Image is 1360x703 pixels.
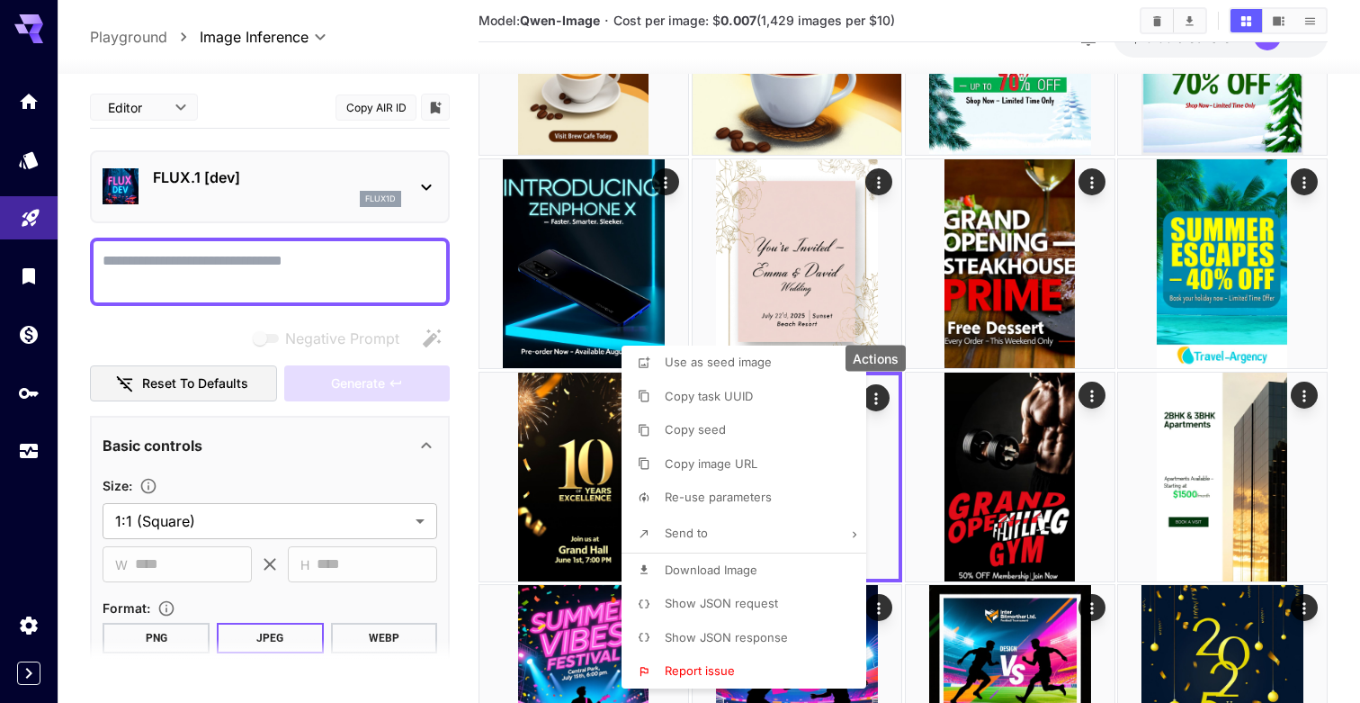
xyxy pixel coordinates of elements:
span: Send to [665,526,708,540]
span: Show JSON request [665,596,778,610]
span: Copy seed [665,422,726,437]
span: Re-use parameters [665,490,772,504]
div: Actions [846,346,906,372]
span: Show JSON response [665,630,788,644]
span: Report issue [665,663,735,678]
span: Use as seed image [665,355,772,369]
span: Download Image [665,563,757,577]
span: Copy image URL [665,456,757,471]
span: Copy task UUID [665,389,753,403]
